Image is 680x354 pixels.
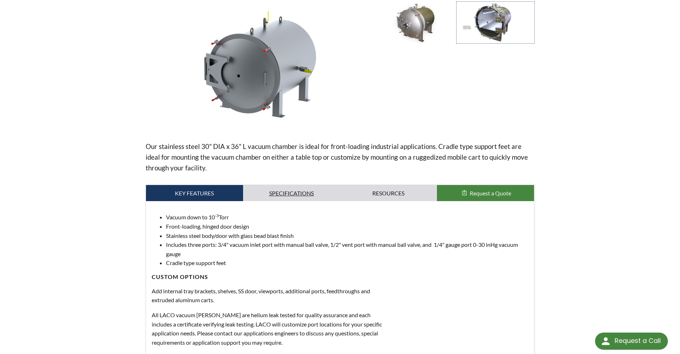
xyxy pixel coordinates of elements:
p: Add internal tray brackets, shelves, SS door, viewports, additional ports, feedthroughs and extru... [152,286,391,305]
li: Stainless steel body/door with glass bead blast finish [166,231,529,240]
img: Vacuum Chamber with acrylic door, custom shelf and lighting, front view [457,2,531,43]
a: Resources [340,185,437,201]
div: Request a Call [615,333,661,349]
img: SS Horizontal Industrial Vacuum Chamber, right side angle view [146,2,373,130]
span: Request a Quote [470,190,511,196]
a: Key Features [146,185,243,201]
div: Request a Call [595,333,668,350]
li: Cradle type support feet [166,258,529,268]
a: Specifications [243,185,340,201]
img: round button [600,335,611,347]
li: Includes three ports: 3/4" vacuum inlet port with manual ball valve, 1/2" vent port with manual b... [166,240,529,258]
li: Front-loading, hinged door design [166,222,529,231]
p: All LACO vacuum [PERSON_NAME] are helium leak tested for quality assurance and each includes a ce... [152,310,391,347]
p: Our stainless steel 30" DIA x 36" L vacuum chamber is ideal for front-loading industrial applicat... [146,141,535,173]
sup: -3 [215,213,219,218]
h4: CUSTOM OPTIONS [152,273,529,281]
button: Request a Quote [437,185,534,201]
li: Vacuum down to 10 Torr [166,213,529,222]
img: Custom Vacuum Chamber with Hinged Door, front angle view [379,2,453,43]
